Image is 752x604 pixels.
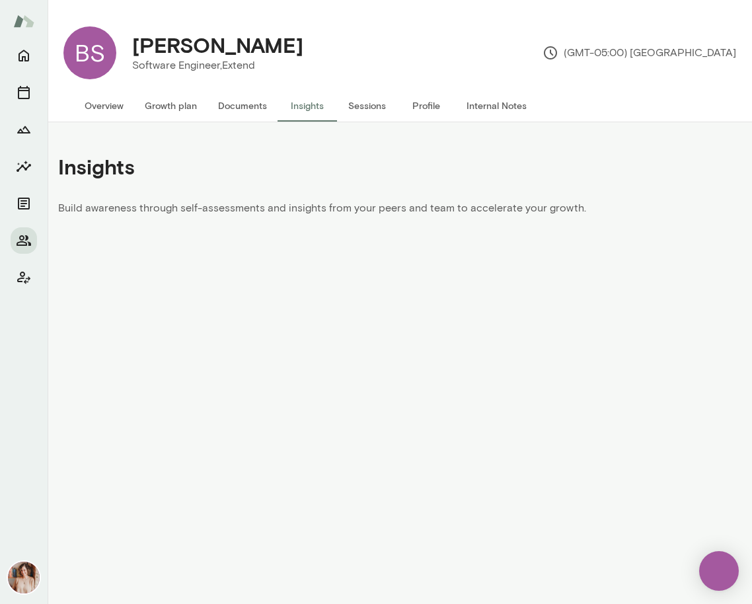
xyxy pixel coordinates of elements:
[134,90,207,122] button: Growth plan
[11,190,37,217] button: Documents
[8,562,40,593] img: Nancy Alsip
[11,153,37,180] button: Insights
[13,9,34,34] img: Mento
[132,57,303,73] p: Software Engineer, Extend
[11,79,37,106] button: Sessions
[132,32,303,57] h4: [PERSON_NAME]
[396,90,456,122] button: Profile
[11,227,37,254] button: Members
[74,90,134,122] button: Overview
[58,154,135,179] h4: Insights
[11,116,37,143] button: Growth Plan
[456,90,537,122] button: Internal Notes
[58,200,632,224] p: Build awareness through self-assessments and insights from your peers and team to accelerate your...
[337,90,396,122] button: Sessions
[11,42,37,69] button: Home
[63,26,116,79] div: BS
[11,264,37,291] button: Client app
[278,90,337,122] button: Insights
[207,90,278,122] button: Documents
[543,45,736,61] p: (GMT-05:00) [GEOGRAPHIC_DATA]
